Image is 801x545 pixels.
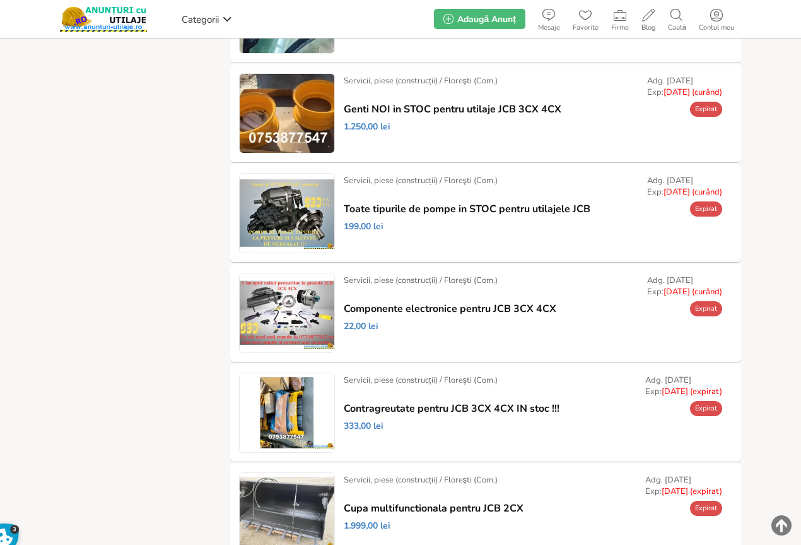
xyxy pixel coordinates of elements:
img: Componente electronice pentru JCB 3CX 4CX [240,273,334,352]
a: Caută [662,6,693,32]
a: Categorii [178,9,235,28]
span: Firme [605,24,635,32]
a: Firme [605,6,635,32]
div: Servicii, piese (construcții) / Floreşti (Com.) [344,474,498,486]
span: Contul meu [693,24,740,32]
a: Componente electronice pentru JCB 3CX 4CX [344,303,556,314]
div: Servicii, piese (construcții) / Floreşti (Com.) [344,275,498,286]
span: 3 [10,525,20,534]
a: Mesaje [532,6,566,32]
span: Caută [662,24,693,32]
span: 1.999,00 lei [344,520,390,532]
span: 199,00 lei [344,221,383,232]
span: Expirat [695,204,717,213]
span: Blog [635,24,662,32]
div: Servicii, piese (construcții) / Floreşti (Com.) [344,374,498,386]
img: scroll-to-top.png [771,515,792,536]
span: Adaugă Anunț [457,13,515,25]
span: 1.250,00 lei [344,121,390,133]
img: Contragreutate pentru JCB 3CX 4CX IN stoc !!! [240,373,334,452]
span: [DATE] (curând) [664,87,722,98]
div: Adg. [DATE] Exp: [645,474,722,497]
div: Servicii, piese (construcții) / Floreşti (Com.) [344,175,498,186]
div: Adg. [DATE] Exp: [647,175,722,198]
span: Expirat [695,104,717,114]
a: Blog [635,6,662,32]
div: Servicii, piese (construcții) / Floreşti (Com.) [344,75,498,87]
a: Cupa multifunctionala pentru JCB 2CX [344,503,523,514]
span: 333,00 lei [344,421,383,432]
span: Expirat [695,404,717,413]
a: Toate tipurile de pompe in STOC pentru utilajele JCB [344,203,590,215]
span: [DATE] (expirat) [662,386,722,397]
span: Expirat [695,304,717,313]
a: Genti NOI in STOC pentru utilaje JCB 3CX 4CX [344,104,561,115]
div: Adg. [DATE] Exp: [647,75,722,98]
span: 22,00 lei [344,321,378,332]
img: Toate tipurile de pompe in STOC pentru utilajele JCB [240,174,334,253]
span: [DATE] (curând) [664,186,722,198]
img: Genti NOI in STOC pentru utilaje JCB 3CX 4CX [240,74,334,153]
span: Categorii [182,13,219,26]
span: [DATE] (expirat) [662,486,722,497]
span: Mesaje [532,24,566,32]
img: Anunturi-Utilaje.RO [60,6,147,32]
a: Contul meu [693,6,740,32]
div: Adg. [DATE] Exp: [647,275,722,297]
span: Expirat [695,503,717,513]
a: Favorite [566,6,605,32]
a: Adaugă Anunț [434,9,525,29]
a: Contragreutate pentru JCB 3CX 4CX IN stoc !!! [344,403,559,414]
div: Adg. [DATE] Exp: [645,374,722,397]
span: [DATE] (curând) [664,286,722,297]
span: Favorite [566,24,605,32]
